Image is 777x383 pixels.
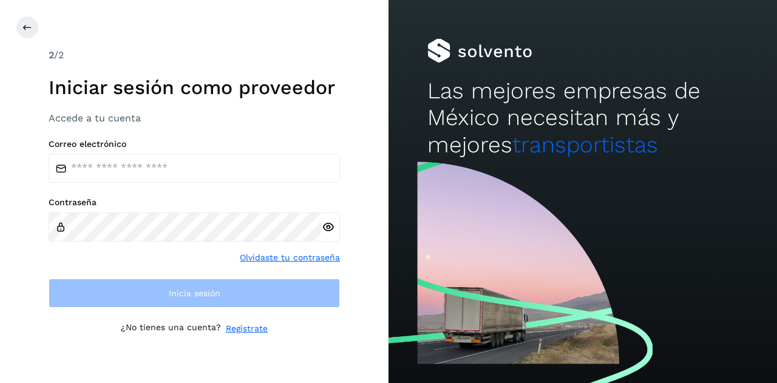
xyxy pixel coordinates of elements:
[49,279,340,308] button: Inicia sesión
[240,251,340,264] a: Olvidaste tu contraseña
[512,132,658,158] span: transportistas
[121,322,221,335] p: ¿No tienes una cuenta?
[49,197,340,208] label: Contraseña
[226,322,268,335] a: Regístrate
[49,112,340,124] h3: Accede a tu cuenta
[427,78,738,158] h2: Las mejores empresas de México necesitan más y mejores
[49,139,340,149] label: Correo electrónico
[49,48,340,63] div: /2
[49,49,54,61] span: 2
[49,76,340,99] h1: Iniciar sesión como proveedor
[169,289,220,297] span: Inicia sesión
